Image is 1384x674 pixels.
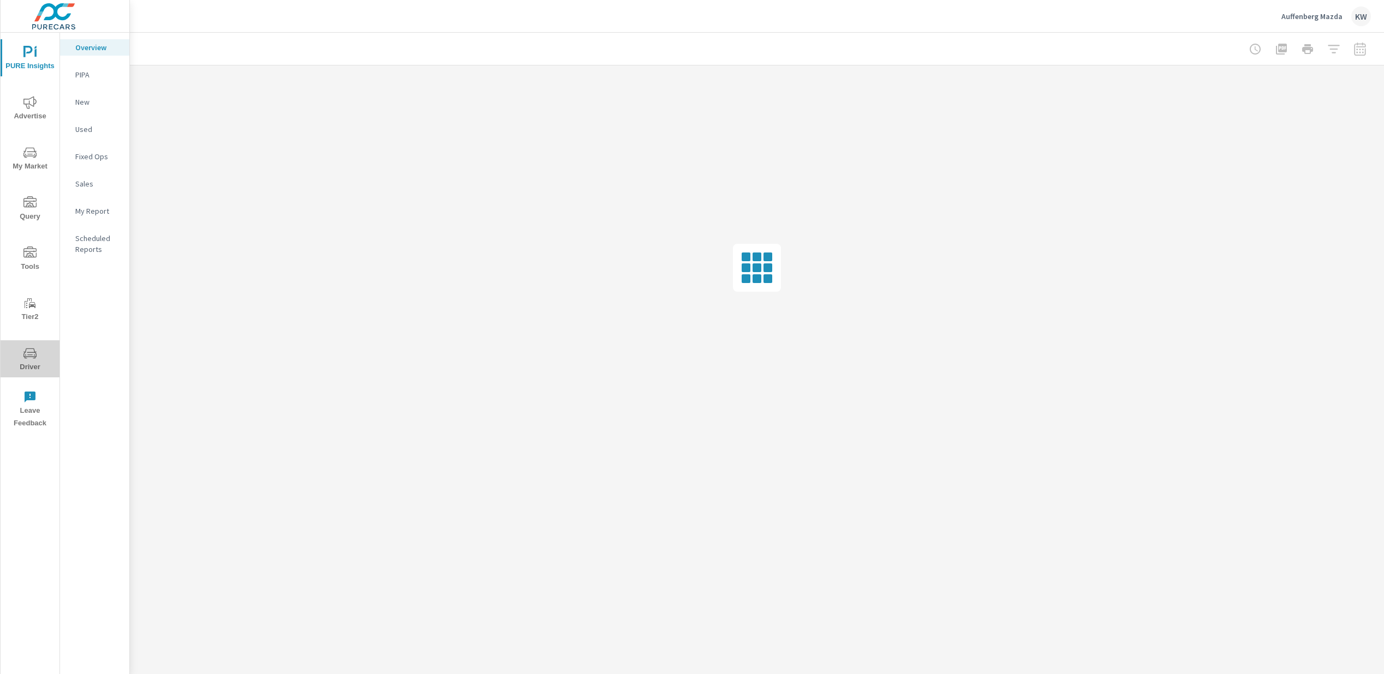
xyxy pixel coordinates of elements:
[4,96,56,123] span: Advertise
[75,233,121,255] p: Scheduled Reports
[4,347,56,374] span: Driver
[60,148,129,165] div: Fixed Ops
[1351,7,1371,26] div: KW
[4,297,56,323] span: Tier2
[4,390,56,430] span: Leave Feedback
[4,46,56,73] span: PURE Insights
[60,230,129,257] div: Scheduled Reports
[1281,11,1343,21] p: Auffenberg Mazda
[75,69,121,80] p: PIPA
[75,97,121,107] p: New
[60,121,129,137] div: Used
[60,39,129,56] div: Overview
[75,151,121,162] p: Fixed Ops
[75,124,121,135] p: Used
[4,146,56,173] span: My Market
[75,206,121,216] p: My Report
[60,176,129,192] div: Sales
[60,94,129,110] div: New
[1,33,59,434] div: nav menu
[75,178,121,189] p: Sales
[75,42,121,53] p: Overview
[60,203,129,219] div: My Report
[60,67,129,83] div: PIPA
[4,196,56,223] span: Query
[4,246,56,273] span: Tools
